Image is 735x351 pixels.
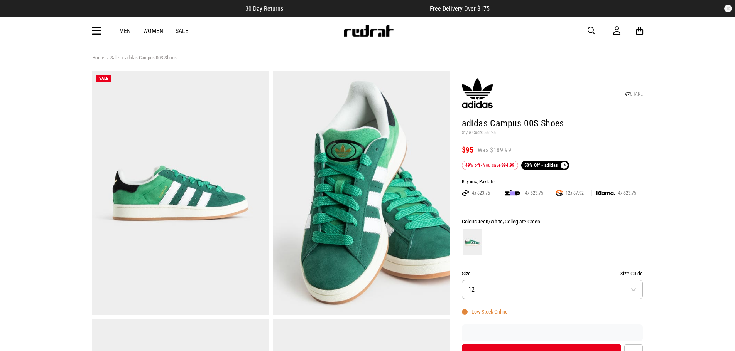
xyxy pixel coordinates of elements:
[522,190,546,196] span: 4x $23.75
[92,71,269,315] img: Adidas Campus 00s Shoes in Green
[462,179,643,185] div: Buy now, Pay later.
[615,190,639,196] span: 4x $23.75
[343,25,394,37] img: Redrat logo
[469,190,493,196] span: 4x $23.75
[92,55,104,60] a: Home
[596,191,615,195] img: KLARNA
[462,217,643,226] div: Colour
[620,269,643,278] button: Size Guide
[143,27,163,35] a: Women
[462,78,493,109] img: adidas
[462,269,643,278] div: Size
[299,5,414,12] iframe: Customer reviews powered by Trustpilot
[245,5,283,12] span: 30 Day Returns
[462,145,474,155] span: $95
[119,27,131,35] a: Men
[462,309,508,315] div: Low Stock Online
[462,130,643,136] p: Style Code: 55125
[556,190,563,196] img: SPLITPAY
[462,161,518,170] div: - You save
[99,76,108,81] span: SALE
[478,146,511,155] span: Was $189.99
[119,55,177,62] a: adidas Campus 00S Shoes
[505,189,520,197] img: zip
[476,218,540,225] span: Green/White/Collegiate Green
[462,280,643,299] button: 12
[462,118,643,130] h1: adidas Campus 00S Shoes
[625,91,643,97] a: SHARE
[463,229,482,255] img: Green/White/Collegiate Green
[563,190,587,196] span: 12x $7.92
[501,163,515,168] b: $94.99
[468,286,475,293] span: 12
[462,329,643,337] iframe: Customer reviews powered by Trustpilot
[273,71,450,315] img: Adidas Campus 00s Shoes in Green
[104,55,119,62] a: Sale
[521,161,569,170] a: 50% Off - adidas
[462,190,469,196] img: AFTERPAY
[430,5,490,12] span: Free Delivery Over $175
[465,163,481,168] b: 49% off
[176,27,188,35] a: Sale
